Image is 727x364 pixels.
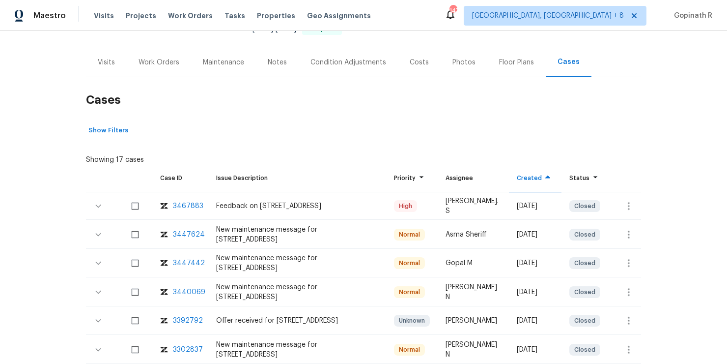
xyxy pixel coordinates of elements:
[558,57,580,67] div: Cases
[216,253,378,273] div: New maintenance message for [STREET_ADDRESS]
[139,58,179,67] div: Work Orders
[160,345,168,355] img: zendesk-icon
[394,173,430,183] div: Priority
[252,26,273,32] span: [DATE]
[517,316,554,326] div: [DATE]
[499,58,534,67] div: Floor Plans
[446,196,501,216] div: [PERSON_NAME]. S
[570,230,599,240] span: Closed
[395,201,416,211] span: High
[395,258,424,268] span: Normal
[231,26,342,32] span: Listed
[472,11,624,21] span: [GEOGRAPHIC_DATA], [GEOGRAPHIC_DATA] + 8
[160,258,200,268] a: zendesk-icon3447442
[86,77,641,123] h2: Cases
[94,11,114,21] span: Visits
[517,287,554,297] div: [DATE]
[160,287,200,297] a: zendesk-icon3440069
[160,345,200,355] a: zendesk-icon3302837
[570,287,599,297] span: Closed
[395,287,424,297] span: Normal
[173,201,203,211] div: 3467883
[570,345,599,355] span: Closed
[517,345,554,355] div: [DATE]
[307,11,371,21] span: Geo Assignments
[276,26,296,32] span: [DATE]
[160,316,168,326] img: zendesk-icon
[310,58,386,67] div: Condition Adjustments
[160,230,200,240] a: zendesk-icon3447624
[203,58,244,67] div: Maintenance
[446,230,501,240] div: Asma Sheriff
[257,11,295,21] span: Properties
[252,26,296,32] span: -
[216,201,378,211] div: Feedback on [STREET_ADDRESS]
[395,345,424,355] span: Normal
[160,230,168,240] img: zendesk-icon
[160,258,168,268] img: zendesk-icon
[268,58,287,67] div: Notes
[216,225,378,244] div: New maintenance message for [STREET_ADDRESS]
[446,316,501,326] div: [PERSON_NAME]
[517,173,554,183] div: Created
[449,6,456,16] div: 147
[173,345,203,355] div: 3302837
[517,230,554,240] div: [DATE]
[126,11,156,21] span: Projects
[570,316,599,326] span: Closed
[160,173,200,183] div: Case ID
[88,125,128,136] span: Show Filters
[395,316,429,326] span: Unknown
[569,173,601,183] div: Status
[216,340,378,360] div: New maintenance message for [STREET_ADDRESS]
[224,12,245,19] span: Tasks
[168,11,213,21] span: Work Orders
[86,123,131,138] button: Show Filters
[517,201,554,211] div: [DATE]
[670,11,712,21] span: Gopinath R
[446,282,501,302] div: [PERSON_NAME] N
[446,340,501,360] div: [PERSON_NAME] N
[410,58,429,67] div: Costs
[570,258,599,268] span: Closed
[160,316,200,326] a: zendesk-icon3392792
[216,316,378,326] div: Offer received for [STREET_ADDRESS]
[160,201,168,211] img: zendesk-icon
[216,173,378,183] div: Issue Description
[446,173,501,183] div: Assignee
[517,258,554,268] div: [DATE]
[86,151,144,165] div: Showing 17 cases
[216,282,378,302] div: New maintenance message for [STREET_ADDRESS]
[173,287,205,297] div: 3440069
[33,11,66,21] span: Maestro
[570,201,599,211] span: Closed
[86,23,231,42] div: by [PERSON_NAME] [PERSON_NAME]
[452,58,475,67] div: Photos
[160,201,200,211] a: zendesk-icon3467883
[173,258,205,268] div: 3447442
[446,258,501,268] div: Gopal M
[173,230,205,240] div: 3447624
[98,58,115,67] div: Visits
[160,287,168,297] img: zendesk-icon
[173,316,203,326] div: 3392792
[395,230,424,240] span: Normal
